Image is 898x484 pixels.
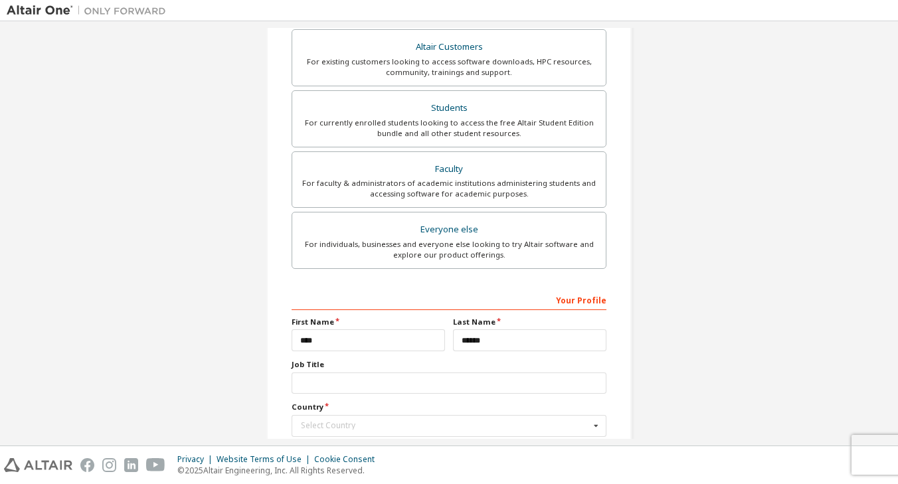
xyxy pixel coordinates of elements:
[292,359,606,370] label: Job Title
[300,160,598,179] div: Faculty
[314,454,383,465] div: Cookie Consent
[300,99,598,118] div: Students
[292,317,445,327] label: First Name
[217,454,314,465] div: Website Terms of Use
[300,239,598,260] div: For individuals, businesses and everyone else looking to try Altair software and explore our prod...
[300,38,598,56] div: Altair Customers
[177,454,217,465] div: Privacy
[7,4,173,17] img: Altair One
[4,458,72,472] img: altair_logo.svg
[124,458,138,472] img: linkedin.svg
[292,289,606,310] div: Your Profile
[300,220,598,239] div: Everyone else
[300,56,598,78] div: For existing customers looking to access software downloads, HPC resources, community, trainings ...
[300,118,598,139] div: For currently enrolled students looking to access the free Altair Student Edition bundle and all ...
[292,402,606,412] label: Country
[146,458,165,472] img: youtube.svg
[453,317,606,327] label: Last Name
[80,458,94,472] img: facebook.svg
[301,422,590,430] div: Select Country
[300,178,598,199] div: For faculty & administrators of academic institutions administering students and accessing softwa...
[102,458,116,472] img: instagram.svg
[177,465,383,476] p: © 2025 Altair Engineering, Inc. All Rights Reserved.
